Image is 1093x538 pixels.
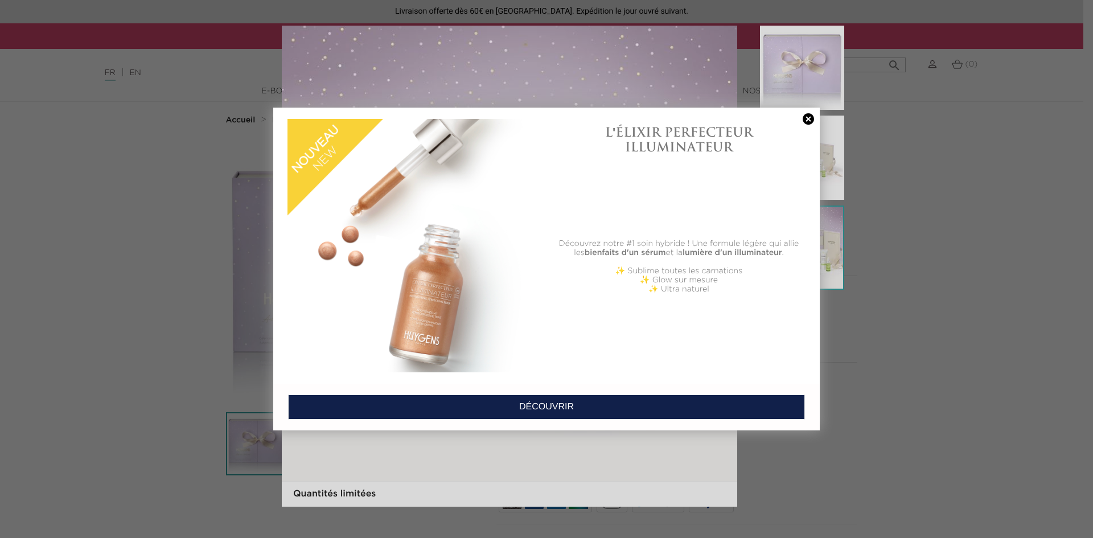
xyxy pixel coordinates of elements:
[552,239,806,257] p: Découvrez notre #1 soin hybride ! Une formule légère qui allie les et la .
[552,125,806,155] h1: L'ÉLIXIR PERFECTEUR ILLUMINATEUR
[585,249,666,257] b: bienfaits d'un sérum
[288,395,805,420] a: DÉCOUVRIR
[552,276,806,285] p: ✨ Glow sur mesure
[683,249,782,257] b: lumière d'un illuminateur
[552,285,806,294] p: ✨ Ultra naturel
[552,266,806,276] p: ✨ Sublime toutes les carnations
